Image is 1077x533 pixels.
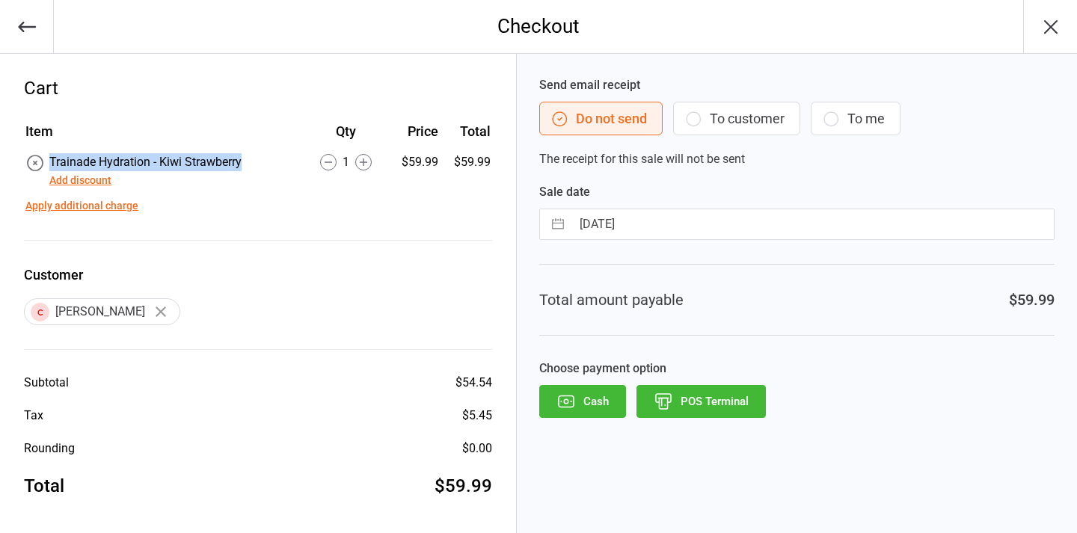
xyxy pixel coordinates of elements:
span: Trainade Hydration - Kiwi Strawberry [49,155,242,169]
button: Cash [539,385,626,418]
div: Total [24,472,64,499]
div: [PERSON_NAME] [24,298,180,325]
div: $0.00 [462,440,492,457]
th: Item [25,121,301,152]
button: POS Terminal [636,385,766,418]
div: The receipt for this sale will not be sent [539,76,1055,168]
button: To customer [673,102,800,135]
div: $5.45 [462,407,492,425]
div: $59.99 [435,472,492,499]
label: Customer [24,265,492,285]
button: Apply additional charge [25,198,138,214]
div: $54.54 [455,374,492,392]
div: 1 [303,153,389,171]
th: Qty [303,121,389,152]
div: Subtotal [24,374,69,392]
td: $59.99 [444,153,491,189]
div: Price [390,121,438,141]
button: To me [811,102,900,135]
button: Do not send [539,102,663,135]
button: Add discount [49,173,111,188]
label: Sale date [539,183,1055,201]
div: Tax [24,407,43,425]
div: $59.99 [390,153,438,171]
th: Total [444,121,491,152]
div: Total amount payable [539,289,684,311]
div: Cart [24,75,492,102]
label: Choose payment option [539,360,1055,378]
label: Send email receipt [539,76,1055,94]
div: $59.99 [1009,289,1055,311]
div: Rounding [24,440,75,457]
